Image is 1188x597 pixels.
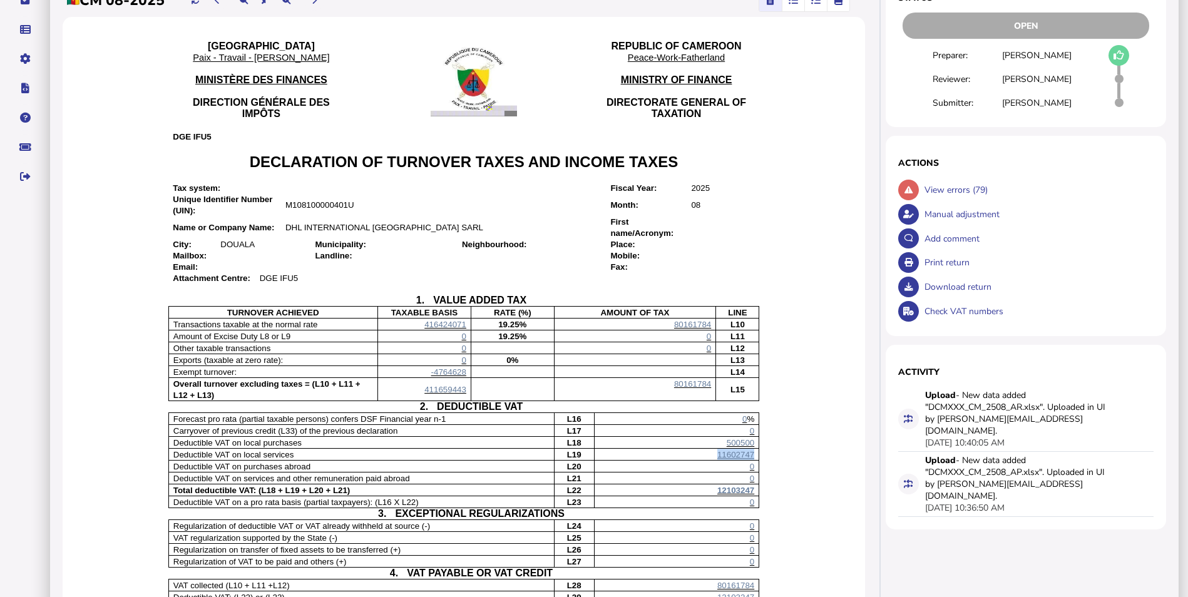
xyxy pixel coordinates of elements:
[750,462,754,471] span: 0
[193,97,330,119] span: DIRECTION GÉNÉRALE DES IMPÔTS
[173,344,271,353] span: Other taxable transactions
[925,389,1113,437] div: - New data added "DCMXXX_CM_2508_AR.xlsx". Uploaded in UI by [PERSON_NAME][EMAIL_ADDRESS][DOMAIN_...
[727,438,754,447] span: 500500
[610,183,657,193] span: Fiscal Year:
[391,308,458,317] span: TAXABLE BASIS
[378,508,395,519] span: 3.
[933,73,1002,85] div: Reviewer:
[461,344,466,353] span: 0
[691,183,710,193] span: 2025
[12,105,38,131] button: Help pages
[904,414,913,423] i: Data for this filing changed
[285,223,483,232] span: DHL INTERNATIONAL [GEOGRAPHIC_DATA] SARL
[567,438,581,447] span: L18
[750,557,754,566] span: 0
[285,200,354,210] span: M108100000401U
[567,450,581,459] span: L19
[12,134,38,160] button: Raise a support ticket
[921,178,1154,202] div: View errors (79)
[567,474,581,483] span: L21
[12,163,38,190] button: Sign out
[730,344,745,353] span: L12
[717,486,754,495] span: 12103247
[173,132,211,141] span: DGE IFU5
[691,200,700,210] span: 08
[173,195,272,215] span: Unique Identifier Number (UIN):
[173,379,361,400] span: Overall turnover excluding taxes = (L10 + L11 + L12 + L13)
[610,262,627,272] span: Fax:
[612,41,742,51] span: REPUBLIC OF CAMEROON
[628,53,725,63] span: Peace-Work-Fatherland
[567,545,581,554] span: L26
[607,97,746,119] span: DIRECTORATE GENERAL OF TAXATION
[747,414,754,424] span: %
[193,53,329,63] span: Paix - Travail - [PERSON_NAME]
[903,13,1149,39] div: Open
[173,426,398,436] span: Carryover of previous credit (L33) of the previous declaration
[498,320,526,329] span: 19.25%
[395,508,565,519] span: EXCEPTIONAL REGULARIZATIONS
[898,13,1154,39] div: Return status - Actions are restricted to nominated users
[674,379,711,389] span: 80161784
[431,367,466,377] span: -4764628
[433,295,526,305] span: VALUE ADDED TAX
[742,414,747,424] span: 0
[424,385,466,394] span: 411659443
[260,273,298,283] span: DGE IFU5
[173,355,284,365] span: Exports (taxable at zero rate):
[898,301,919,322] button: Check VAT numbers on return.
[461,355,466,365] span: 0
[610,251,640,260] span: Mobile:
[173,557,347,566] span: Regularization of VAT to be paid and others (+)
[173,450,294,459] span: Deductible VAT on local services
[173,474,410,483] span: Deductible VAT on services and other remuneration paid abroad
[173,262,198,272] span: Email:
[707,344,711,353] span: 0
[12,16,38,43] button: Data manager
[898,277,919,297] button: Download return
[173,462,310,471] span: Deductible VAT on purchases abroad
[567,533,581,543] span: L25
[750,533,754,543] span: 0
[20,29,31,30] i: Data manager
[220,240,255,249] span: DOUALA
[250,153,678,170] span: DECLARATION OF TURNOVER TAXES AND INCOME TAXES
[921,227,1154,251] div: Add comment
[390,568,407,578] span: 4.
[730,332,745,341] span: L11
[933,97,1002,109] div: Submitter:
[567,557,581,566] span: L27
[921,299,1154,324] div: Check VAT numbers
[567,497,581,507] span: L23
[898,228,919,249] button: Make a comment in the activity log.
[730,385,745,394] span: L15
[173,240,192,249] span: City:
[921,202,1154,227] div: Manual adjustment
[921,250,1154,275] div: Print return
[227,308,319,317] span: TURNOVER ACHIEVED
[621,74,732,85] span: MINISTRY OF FINANCE
[567,414,581,424] span: L16
[750,426,754,436] span: 0
[933,49,1002,61] div: Preparer:
[173,545,401,554] span: Regularization on transfer of fixed assets to be transferred (+)
[610,217,673,238] span: First name/Acronym:
[1109,45,1129,66] button: Mark as draft
[173,533,337,543] span: VAT regularization supported by the State (-)
[498,332,526,341] span: 19.25%
[12,46,38,72] button: Manage settings
[925,454,956,466] strong: Upload
[750,497,754,507] span: 0
[567,426,581,436] span: L17
[424,320,466,329] span: 416424071
[208,41,315,51] span: [GEOGRAPHIC_DATA]
[750,521,754,531] span: 0
[730,320,745,329] span: L10
[674,320,711,329] span: 80161784
[437,401,523,412] span: DEDUCTIBLE VAT
[925,389,956,401] strong: Upload
[898,180,919,200] button: Show errors associated with this return.
[898,157,1154,169] h1: Actions
[173,367,237,377] span: Exempt turnover:
[728,308,747,317] span: LINE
